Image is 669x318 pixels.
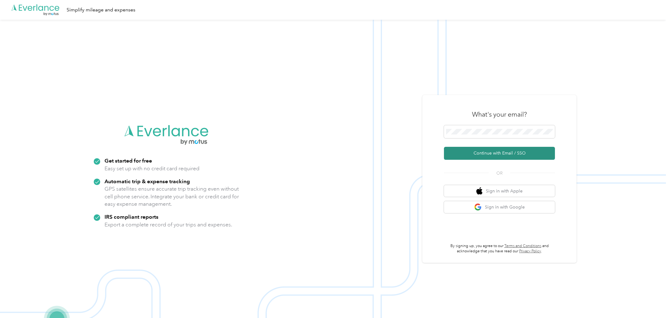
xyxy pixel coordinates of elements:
a: Privacy Policy [519,249,541,254]
span: OR [489,170,510,176]
strong: Get started for free [105,157,152,164]
h3: What's your email? [472,110,527,119]
button: Continue with Email / SSO [444,147,555,160]
a: Terms and Conditions [504,244,541,248]
strong: IRS compliant reports [105,213,158,220]
strong: Automatic trip & expense tracking [105,178,190,184]
p: GPS satellites ensure accurate trip tracking even without cell phone service. Integrate your bank... [105,185,239,208]
button: apple logoSign in with Apple [444,185,555,197]
img: apple logo [476,187,482,195]
p: Export a complete record of your trips and expenses. [105,221,232,229]
p: By signing up, you agree to our and acknowledge that you have read our . [444,243,555,254]
div: Simplify mileage and expenses [67,6,135,14]
img: google logo [474,203,482,211]
p: Easy set up with no credit card required [105,165,199,172]
button: google logoSign in with Google [444,201,555,213]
